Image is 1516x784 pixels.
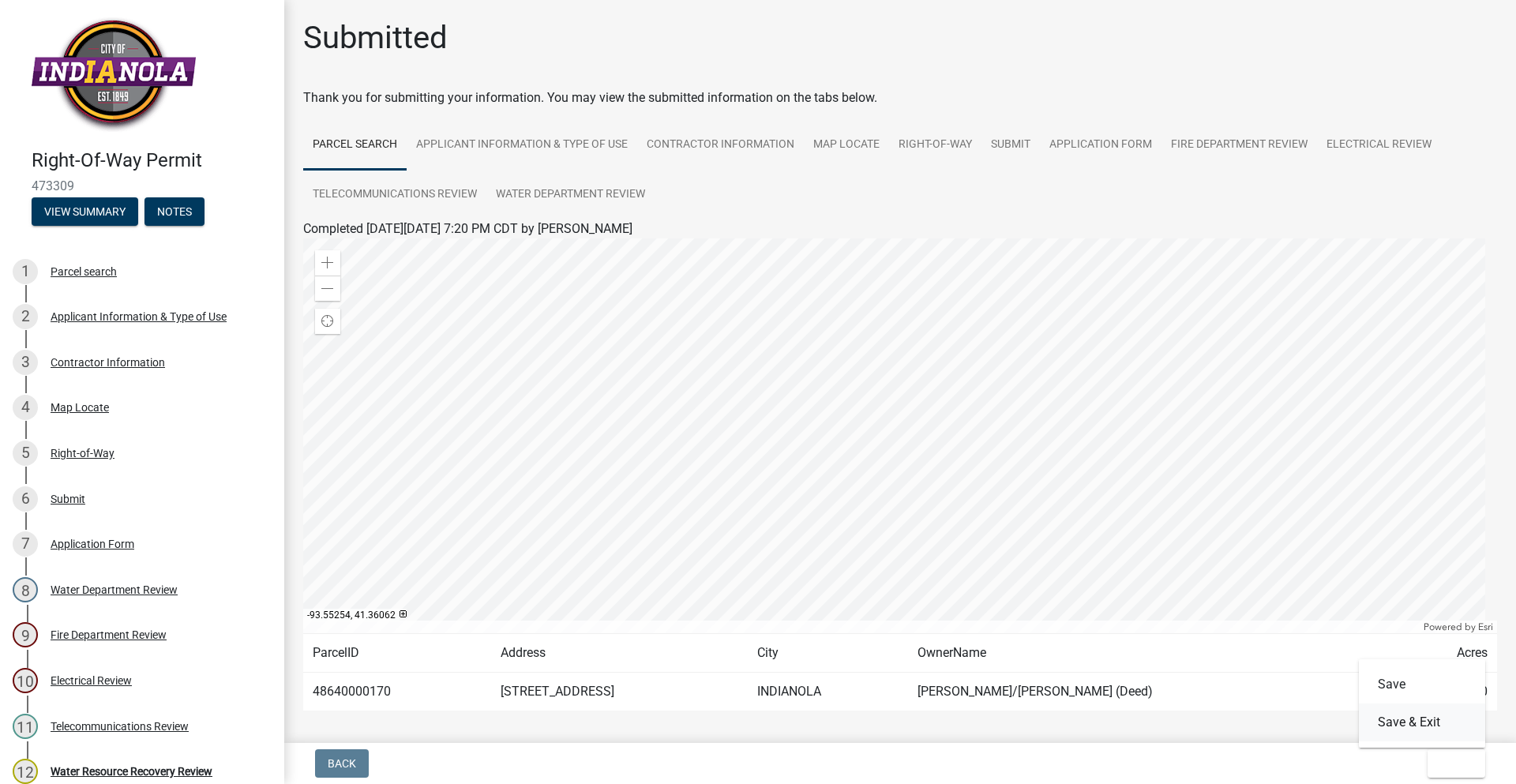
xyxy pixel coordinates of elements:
h1: Submitted [303,19,448,57]
img: City of Indianola, Iowa [32,17,196,133]
div: Zoom in [315,250,340,276]
td: City [748,634,908,673]
a: Electrical Review [1317,120,1441,171]
div: Application Form [51,538,134,550]
td: Acres [1399,634,1497,673]
div: Powered by [1420,621,1497,633]
div: 2 [13,304,38,329]
a: Esri [1478,621,1493,632]
button: Notes [144,197,205,226]
button: Save [1359,666,1485,703]
div: 10 [13,668,38,693]
td: [STREET_ADDRESS] [491,673,748,711]
div: Zoom out [315,276,340,301]
div: 11 [13,714,38,739]
div: Water Resource Recovery Review [51,766,212,777]
div: 12 [13,759,38,784]
span: Exit [1440,757,1463,770]
wm-modal-confirm: Notes [144,206,205,219]
td: 48640000170 [303,673,491,711]
div: Parcel search [51,266,117,277]
div: Electrical Review [51,675,132,686]
span: Back [328,757,356,770]
a: Map Locate [804,120,889,171]
td: [PERSON_NAME]/[PERSON_NAME] (Deed) [908,673,1400,711]
a: Right-of-Way [889,120,981,171]
wm-modal-confirm: Summary [32,206,138,219]
td: OwnerName [908,634,1400,673]
div: Exit [1359,659,1485,748]
td: ParcelID [303,634,491,673]
div: 4 [13,395,38,420]
div: Right-of-Way [51,448,114,459]
div: Contractor Information [51,357,165,368]
td: Address [491,634,748,673]
a: Applicant Information & Type of Use [407,120,637,171]
div: 9 [13,622,38,647]
a: Parcel search [303,120,407,171]
a: Telecommunications Review [303,170,486,220]
div: 7 [13,531,38,557]
button: Exit [1428,749,1485,778]
div: Fire Department Review [51,629,167,640]
div: 6 [13,486,38,512]
h4: Right-Of-Way Permit [32,149,272,172]
td: INDIANOLA [748,673,908,711]
div: Telecommunications Review [51,721,189,732]
a: Submit [981,120,1040,171]
div: 8 [13,577,38,602]
a: Water Department Review [486,170,655,220]
div: Applicant Information & Type of Use [51,311,227,322]
a: Contractor Information [637,120,804,171]
div: 3 [13,350,38,375]
span: 473309 [32,178,253,193]
div: Thank you for submitting your information. You may view the submitted information on the tabs below. [303,88,1497,107]
button: View Summary [32,197,138,226]
div: Water Department Review [51,584,178,595]
div: 5 [13,441,38,466]
a: Fire Department Review [1161,120,1317,171]
div: Submit [51,493,85,505]
span: Completed [DATE][DATE] 7:20 PM CDT by [PERSON_NAME] [303,221,632,236]
div: Find my location [315,309,340,334]
a: Application Form [1040,120,1161,171]
div: 1 [13,259,38,284]
button: Back [315,749,369,778]
div: Map Locate [51,402,109,413]
button: Save & Exit [1359,703,1485,741]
